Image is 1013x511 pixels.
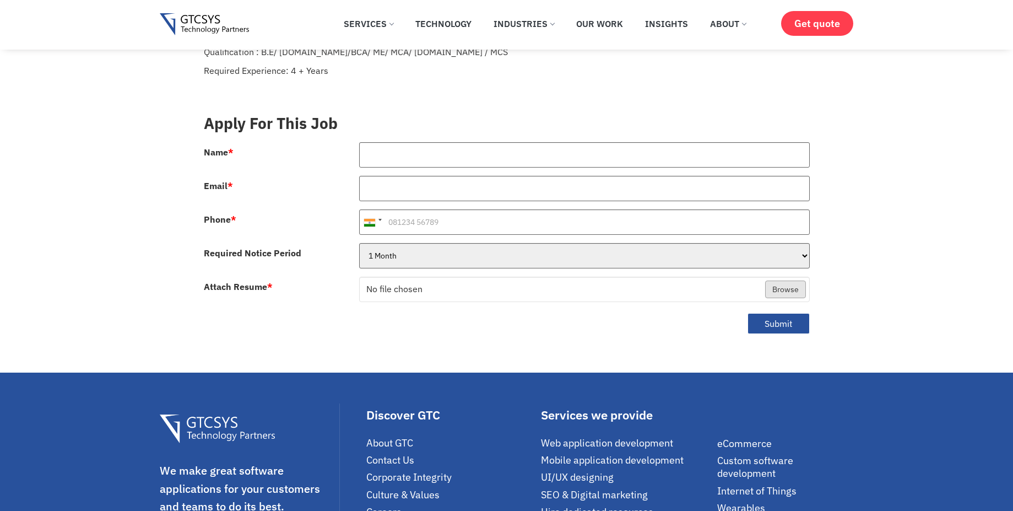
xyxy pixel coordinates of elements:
[407,12,480,36] a: Technology
[204,215,236,224] label: Phone
[781,11,853,36] a: Get quote
[204,249,301,257] label: Required Notice Period
[366,454,414,466] span: Contact Us
[717,485,854,497] a: Internet of Things
[359,209,810,235] input: 081234 56789
[366,437,535,449] a: About GTC
[204,64,810,77] p: Required Experience: 4 + Years
[794,18,840,29] span: Get quote
[485,12,562,36] a: Industries
[366,488,440,501] span: Culture & Values
[702,12,754,36] a: About
[204,114,810,133] h3: Apply For This Job
[747,313,810,335] button: Submit
[541,471,614,483] span: UI/UX designing
[541,437,673,449] span: Web application development
[568,12,631,36] a: Our Work
[366,454,535,466] a: Contact Us
[717,437,854,450] a: eCommerce
[541,454,684,466] span: Mobile application development
[160,13,250,36] img: Gtcsys logo
[541,488,712,501] a: SEO & Digital marketing
[637,12,696,36] a: Insights
[717,454,854,480] a: Custom software development
[360,210,385,234] div: India (भारत): +91
[366,471,452,483] span: Corporate Integrity
[366,488,535,501] a: Culture & Values
[366,409,535,421] div: Discover GTC
[541,437,712,449] a: Web application development
[204,181,233,190] label: Email
[541,454,712,466] a: Mobile application development
[541,488,648,501] span: SEO & Digital marketing
[541,471,712,483] a: UI/UX designing
[541,409,712,421] div: Services we provide
[204,282,273,291] label: Attach Resume
[160,415,275,444] img: Gtcsys Footer Logo
[717,437,772,450] span: eCommerce
[366,471,535,483] a: Corporate Integrity
[204,148,234,157] label: Name
[366,437,413,449] span: About GTC
[335,12,402,36] a: Services
[717,485,797,497] span: Internet of Things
